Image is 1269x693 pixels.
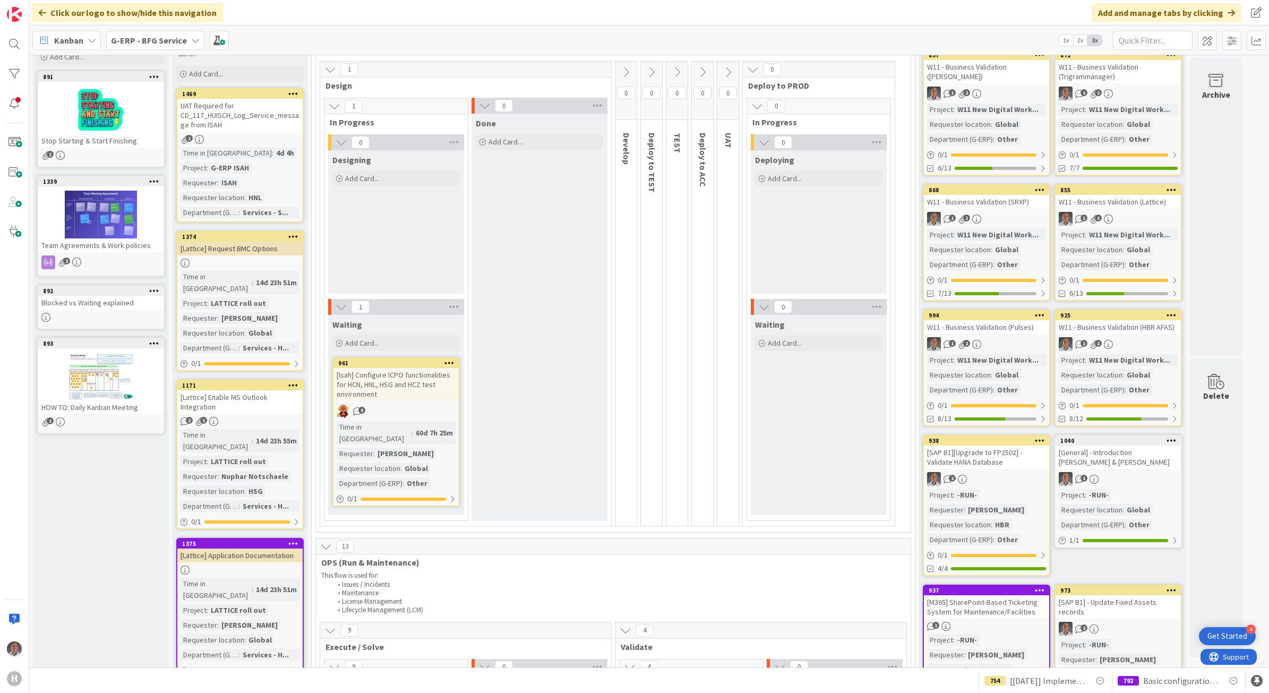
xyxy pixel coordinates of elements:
span: : [238,207,240,218]
div: -RUN- [1086,489,1111,501]
span: : [1125,133,1126,145]
img: PS [1059,212,1073,226]
span: 0 / 1 [1069,149,1079,160]
div: Project [181,456,207,467]
div: 938 [924,436,1049,446]
span: : [1125,519,1126,531]
span: : [244,485,246,497]
span: : [411,427,413,439]
span: : [991,118,992,130]
div: 4d 4h [273,147,297,159]
div: -RUN- [955,489,980,501]
span: 1 [1095,89,1102,96]
span: 2 [63,258,70,264]
div: 1040 [1060,437,1181,444]
span: 1 / 1 [1069,535,1079,546]
div: Project [1059,354,1085,366]
div: [PERSON_NAME] [219,312,280,324]
span: 0 / 1 [938,149,948,160]
div: Project [927,104,953,115]
span: : [1122,244,1124,255]
div: Global [1124,369,1153,381]
div: 1374 [177,232,303,242]
div: 0/1 [924,148,1049,161]
div: 891 [43,73,164,81]
a: 868W11 - Business Validation (SRXP)PSProject:W11 New Digital Work...Requester location:GlobalDepa... [923,184,1050,301]
div: 872 [1060,52,1181,59]
span: : [964,504,965,516]
span: 2 [186,417,193,424]
span: : [953,229,955,241]
div: 1375 [177,539,303,549]
span: : [1125,384,1126,396]
div: G-ERP ISAH [208,162,252,174]
span: Add Card... [768,174,802,183]
span: : [207,297,208,309]
span: : [1085,229,1086,241]
div: W11 New Digital Work... [955,104,1041,115]
a: 893HOW TO: Daily Kanban Meeting [37,338,165,434]
a: 1469UAT Required for CD_117_HUISCH_Log_Service_message from ISAHTime in [GEOGRAPHIC_DATA]:4d 4hPr... [176,88,304,223]
img: PS [927,337,941,351]
span: 1 [1095,340,1102,347]
div: Other [1126,133,1152,145]
span: Add Card... [488,137,522,147]
div: 14d 23h 51m [253,584,299,595]
div: Requester location [337,463,400,474]
a: 1171[Lattice] Enable MS Outlook IntegrationTime in [GEOGRAPHIC_DATA]:14d 23h 55mProject:LATTICE r... [176,380,304,529]
span: 6/13 [1069,288,1083,299]
div: Global [1124,118,1153,130]
div: 1469 [177,89,303,99]
div: LC [333,404,459,418]
div: Global [1124,504,1153,516]
span: Add Card... [345,174,379,183]
a: 938[SAP B1][Upgrade to FP2502] - Validate HANA DatabasePSProject:-RUN-Requester:[PERSON_NAME]Requ... [923,435,1050,576]
div: 1375 [182,540,303,547]
div: Time in [GEOGRAPHIC_DATA] [181,429,252,452]
span: Kanban [54,34,83,47]
span: 0 / 1 [938,275,948,286]
span: 7/13 [938,288,951,299]
div: Department (G-ERP) [337,477,402,489]
div: Department (G-ERP) [1059,133,1125,145]
div: W11 - Business Validation (SRXP) [924,195,1049,209]
div: Services - S... [240,207,291,218]
div: 925 [1060,312,1181,319]
div: [General] - Introduction [PERSON_NAME] & [PERSON_NAME] [1056,446,1181,469]
span: 1 [949,215,956,221]
span: : [272,147,273,159]
div: Time in [GEOGRAPHIC_DATA] [181,147,272,159]
div: 1375[Lattice] Application Documentation [177,539,303,562]
a: 1339Team Agreements & Work policies [37,176,165,277]
div: Requester [927,504,964,516]
a: 1374[Lattice] Request BMC OptionsTime in [GEOGRAPHIC_DATA]:14d 23h 51mProject:LATTICE roll outReq... [176,231,304,371]
img: PS [927,87,941,100]
div: Project [927,354,953,366]
div: 925 [1056,311,1181,320]
span: 1 [1081,215,1087,221]
div: Department (G-ERP) [927,133,993,145]
div: Other [1126,384,1152,396]
span: : [207,456,208,467]
div: Requester [337,448,373,459]
div: W11 New Digital Work... [1086,229,1173,241]
div: [Isah] Configure ICPO functionalities for HCN, HNL, HSG and HCZ test environment [333,368,459,401]
span: : [953,489,955,501]
div: 857W11 - Business Validation ([PERSON_NAME]) [924,50,1049,83]
div: 994 [929,312,1049,319]
div: Project [927,489,953,501]
span: 9 [358,407,365,414]
div: [Lattice] Request BMC Options [177,242,303,255]
div: 1040[General] - Introduction [PERSON_NAME] & [PERSON_NAME] [1056,436,1181,469]
span: 7/7 [1069,162,1079,174]
div: 1339 [43,178,164,185]
span: Add Card... [768,338,802,348]
span: 6/13 [938,162,951,174]
div: Global [992,244,1021,255]
img: PS [1059,337,1073,351]
div: Services - H... [240,342,291,354]
div: 925W11 - Business Validation (HBR AFAS) [1056,311,1181,334]
img: PS [1059,87,1073,100]
div: Requester location [927,519,991,531]
span: 2 [963,89,970,96]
